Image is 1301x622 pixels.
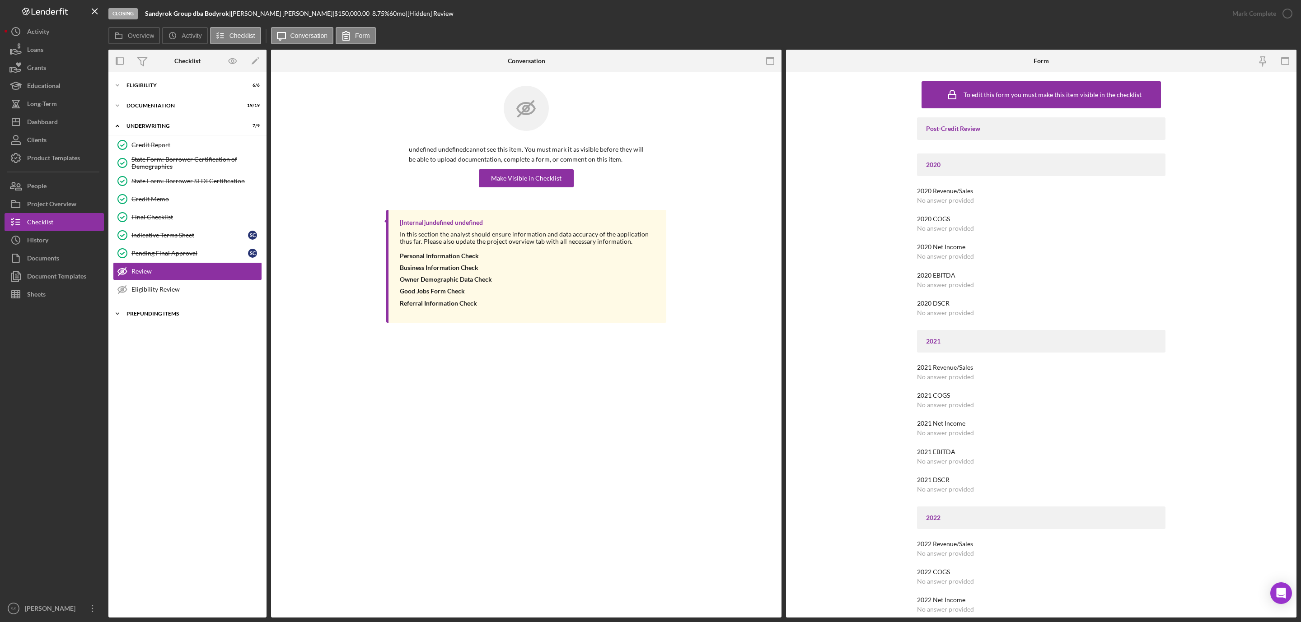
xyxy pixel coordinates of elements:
[210,27,261,44] button: Checklist
[336,27,376,44] button: Form
[917,197,974,204] div: No answer provided
[5,249,104,267] button: Documents
[409,144,644,165] p: undefined undefined cannot see this item. You must mark it as visible before they will be able to...
[5,59,104,77] button: Grants
[917,253,974,260] div: No answer provided
[917,476,1165,483] div: 2021 DSCR
[113,136,262,154] a: Credit Report
[917,429,974,436] div: No answer provided
[113,244,262,262] a: Pending Final ApprovalSC
[1034,57,1049,65] div: Form
[5,599,104,617] button: SS[PERSON_NAME]
[917,300,1165,307] div: 2020 DSCR
[917,550,974,557] div: No answer provided
[400,276,657,283] div: Owner Demographic Data Check
[128,32,154,39] label: Overview
[917,272,1165,279] div: 2020 EBITDA
[5,267,104,285] button: Document Templates
[108,27,160,44] button: Overview
[27,267,86,288] div: Document Templates
[917,309,974,316] div: No answer provided
[5,77,104,95] button: Educational
[400,252,657,260] div: Personal Information Check
[182,32,201,39] label: Activity
[5,213,104,231] button: Checklist
[917,458,974,465] div: No answer provided
[917,578,974,585] div: No answer provided
[5,177,104,195] a: People
[508,57,545,65] div: Conversation
[406,10,454,17] div: | [Hidden] Review
[964,91,1142,98] div: To edit this form you must make this item visible in the checklist
[131,286,262,293] div: Eligibility Review
[27,231,48,251] div: History
[131,177,262,185] div: State Form: Borrower SEDI Certification
[926,125,1156,132] div: Post-Credit Review
[5,23,104,41] a: Activity
[131,268,262,275] div: Review
[355,32,370,39] label: Form
[131,232,248,239] div: Indicative Terms Sheet
[926,161,1156,168] div: 2020
[389,10,406,17] div: 60 mo
[917,392,1165,399] div: 2021 COGS
[27,249,59,269] div: Documents
[5,285,104,303] button: Sheets
[27,77,61,97] div: Educational
[126,83,237,88] div: Eligibility
[5,113,104,131] button: Dashboard
[271,27,334,44] button: Conversation
[290,32,328,39] label: Conversation
[243,103,260,108] div: 19 / 19
[27,195,76,215] div: Project Overview
[27,59,46,79] div: Grants
[5,149,104,167] button: Product Templates
[113,190,262,208] a: Credit Memo
[27,23,49,43] div: Activity
[917,243,1165,251] div: 2020 Net Income
[917,187,1165,195] div: 2020 Revenue/Sales
[126,103,237,108] div: Documentation
[5,131,104,149] button: Clients
[917,215,1165,223] div: 2020 COGS
[479,169,574,187] button: Make Visible in Checklist
[400,300,657,307] div: Referral Information Check
[131,250,248,257] div: Pending Final Approval
[917,401,974,408] div: No answer provided
[926,514,1156,521] div: 2022
[11,606,17,611] text: SS
[400,219,483,226] div: [Internal] undefined undefined
[400,231,657,252] div: In this section the analyst should ensure information and data accuracy of the application thus f...
[1270,582,1292,604] div: Open Intercom Messenger
[917,364,1165,371] div: 2021 Revenue/Sales
[145,10,231,17] div: |
[5,41,104,59] button: Loans
[400,264,657,271] div: Business Information Check
[5,195,104,213] button: Project Overview
[113,280,262,298] a: Eligibility Review
[926,338,1156,345] div: 2021
[372,10,389,17] div: 8.75 %
[5,231,104,249] button: History
[491,169,562,187] div: Make Visible in Checklist
[248,249,257,258] div: S C
[27,113,58,133] div: Dashboard
[5,95,104,113] button: Long-Term
[126,311,255,316] div: Prefunding Items
[27,95,57,115] div: Long-Term
[917,486,974,493] div: No answer provided
[334,10,372,17] div: $150,000.00
[917,540,1165,548] div: 2022 Revenue/Sales
[917,596,1165,603] div: 2022 Net Income
[23,599,81,620] div: [PERSON_NAME]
